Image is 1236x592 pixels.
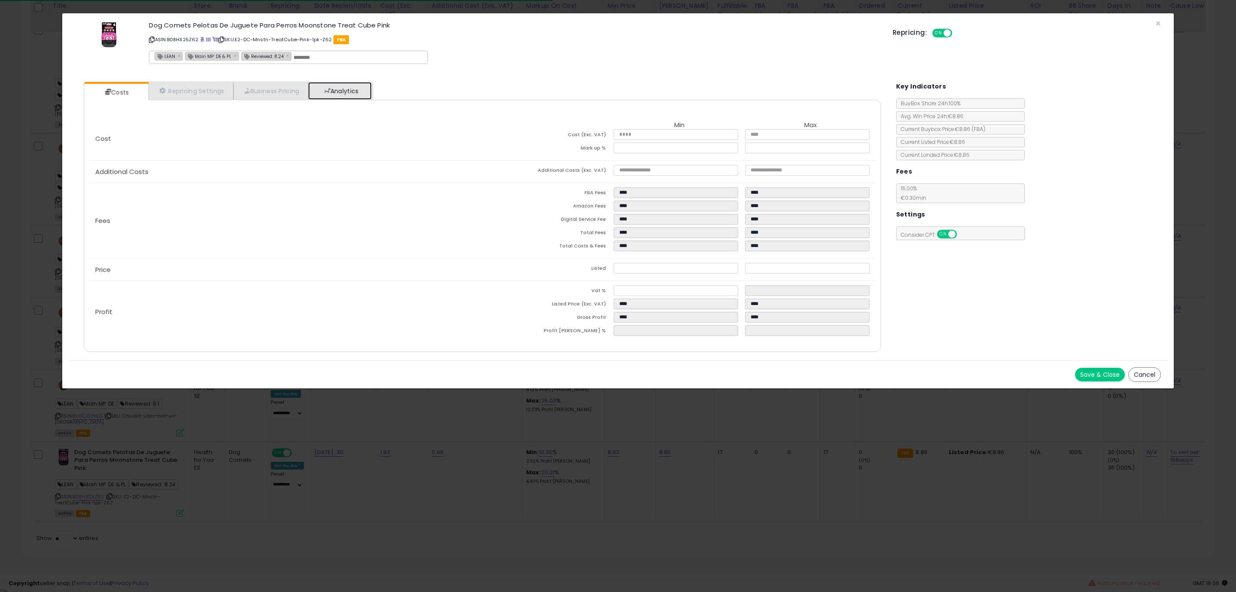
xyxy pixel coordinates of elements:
td: Digital Service Fee [482,214,614,227]
button: Cancel [1128,367,1161,382]
span: Current Listed Price: €8.86 [897,138,965,146]
a: Costs [84,84,148,101]
span: FBA [333,35,349,44]
img: 41cQ8cMLF5L._SL60_.jpg [96,22,122,48]
a: Business Pricing [233,82,309,100]
span: 15.00 % [897,185,926,201]
td: Gross Profit [482,312,614,325]
a: BuyBox page [200,36,205,43]
span: Avg. Win Price 24h: €8.86 [897,113,963,120]
p: Profit [88,308,482,315]
td: Profit [PERSON_NAME] % [482,325,614,339]
span: × [1155,17,1161,30]
td: Additional Costs (Exc. VAT) [482,165,614,178]
h5: Repricing: [893,29,927,36]
span: ( FBA ) [972,125,985,133]
span: Current Buybox Price: [897,125,985,133]
span: LEAN [155,52,175,60]
h5: Settings [896,209,925,220]
td: Listed Price (Exc. VAT) [482,299,614,312]
td: Total Fees [482,227,614,241]
a: × [233,52,239,59]
span: €8.86 [955,125,985,133]
a: All offer listings [206,36,211,43]
span: Reviewed: 8.24 [242,52,284,60]
a: Your listing only [212,36,217,43]
td: FBA Fees [482,187,614,201]
p: Fees [88,217,482,224]
a: Repricing Settings [148,82,233,100]
h5: Key Indicators [896,81,946,92]
span: BuyBox Share 24h: 100% [897,100,960,107]
td: Listed [482,263,614,276]
p: Cost [88,135,482,142]
th: Max [745,122,876,129]
td: Vat % [482,285,614,299]
a: Analytics [308,82,372,100]
p: ASIN: B08HX25Z62 | SKU: E2-DC-Mnstn-TreatCube-Pink-1pk-Z62 [149,33,880,46]
span: Main MP: DE & PL [185,52,231,60]
p: Additional Costs [88,168,482,175]
th: Min [614,122,745,129]
h3: Dog Comets Pelotas De Juguete Para Perros Moonstone Treat Cube Pink [149,22,880,28]
td: Amazon Fees [482,201,614,214]
a: × [177,52,182,59]
span: Current Landed Price: €8.86 [897,151,969,159]
span: €0.30 min [897,194,926,201]
td: Total Costs & Fees [482,241,614,254]
p: Price [88,266,482,273]
span: ON [933,30,944,37]
span: ON [938,231,948,238]
span: OFF [951,30,965,37]
h5: Fees [896,166,912,177]
button: Save & Close [1075,368,1125,381]
span: Consider CPT: [897,231,968,238]
a: × [286,52,291,59]
td: Cost (Exc. VAT) [482,129,614,143]
td: Mark up % [482,143,614,156]
span: OFF [955,231,969,238]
